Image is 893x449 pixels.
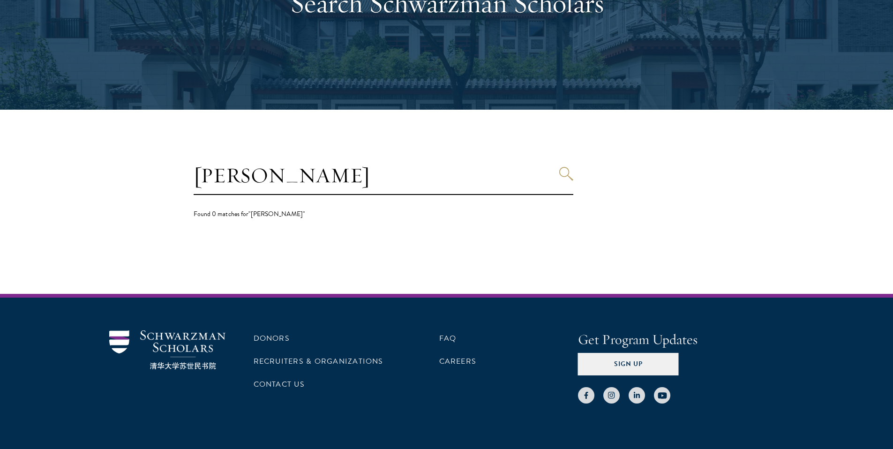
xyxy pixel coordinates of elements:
[439,356,477,367] a: Careers
[254,379,305,390] a: Contact Us
[194,157,573,195] input: Search
[439,333,457,344] a: FAQ
[248,209,305,219] span: "[PERSON_NAME]"
[559,167,573,181] button: Search
[578,353,679,375] button: Sign Up
[194,209,573,219] div: Found 0 matches for
[109,330,225,369] img: Schwarzman Scholars
[254,333,290,344] a: Donors
[254,356,383,367] a: Recruiters & Organizations
[578,330,784,349] h4: Get Program Updates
